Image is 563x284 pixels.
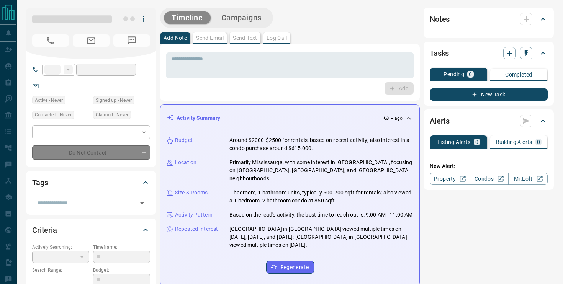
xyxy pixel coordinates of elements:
button: Open [137,198,147,209]
p: Activity Pattern [175,211,213,219]
p: Activity Summary [177,114,220,122]
a: -- [44,83,47,89]
span: No Email [73,34,110,47]
button: Timeline [164,11,211,24]
p: 1 bedroom, 1 bathroom units, typically 500-700 sqft for rentals; also viewed a 1 bedroom, 2 bathr... [229,189,413,205]
div: Tags [32,173,150,192]
p: Repeated Interest [175,225,218,233]
p: Completed [505,72,532,77]
p: [GEOGRAPHIC_DATA] in [GEOGRAPHIC_DATA] viewed multiple times on [DATE], [DATE], and [DATE]; [GEOG... [229,225,413,249]
span: Contacted - Never [35,111,72,119]
p: Around $2000-$2500 for rentals, based on recent activity; also interest in a condo purchase aroun... [229,136,413,152]
p: Listing Alerts [437,139,471,145]
p: Actively Searching: [32,244,89,251]
p: Location [175,158,196,166]
span: No Number [32,34,69,47]
a: Mr.Loft [508,173,548,185]
a: Property [430,173,469,185]
p: 0 [537,139,540,145]
a: Condos [469,173,508,185]
p: 0 [469,72,472,77]
p: New Alert: [430,162,548,170]
h2: Tasks [430,47,449,59]
h2: Alerts [430,115,450,127]
p: Size & Rooms [175,189,208,197]
span: Signed up - Never [96,96,132,104]
button: Campaigns [214,11,269,24]
div: Tasks [430,44,548,62]
p: Budget: [93,267,150,274]
span: Active - Never [35,96,63,104]
h2: Criteria [32,224,57,236]
p: Based on the lead's activity, the best time to reach out is: 9:00 AM - 11:00 AM [229,211,412,219]
p: Primarily Mississauga, with some interest in [GEOGRAPHIC_DATA], focusing on [GEOGRAPHIC_DATA], [G... [229,158,413,183]
h2: Notes [430,13,450,25]
p: Budget [175,136,193,144]
div: Criteria [32,221,150,239]
button: Regenerate [266,261,314,274]
div: Activity Summary-- ago [167,111,413,125]
p: Building Alerts [496,139,532,145]
div: Do Not Contact [32,145,150,160]
span: Claimed - Never [96,111,128,119]
div: Notes [430,10,548,28]
p: Timeframe: [93,244,150,251]
button: New Task [430,88,548,101]
p: Pending [444,72,464,77]
div: Alerts [430,112,548,130]
p: 0 [475,139,478,145]
p: -- ago [391,115,403,122]
p: Add Note [164,35,187,41]
h2: Tags [32,176,48,189]
span: No Number [113,34,150,47]
p: Search Range: [32,267,89,274]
